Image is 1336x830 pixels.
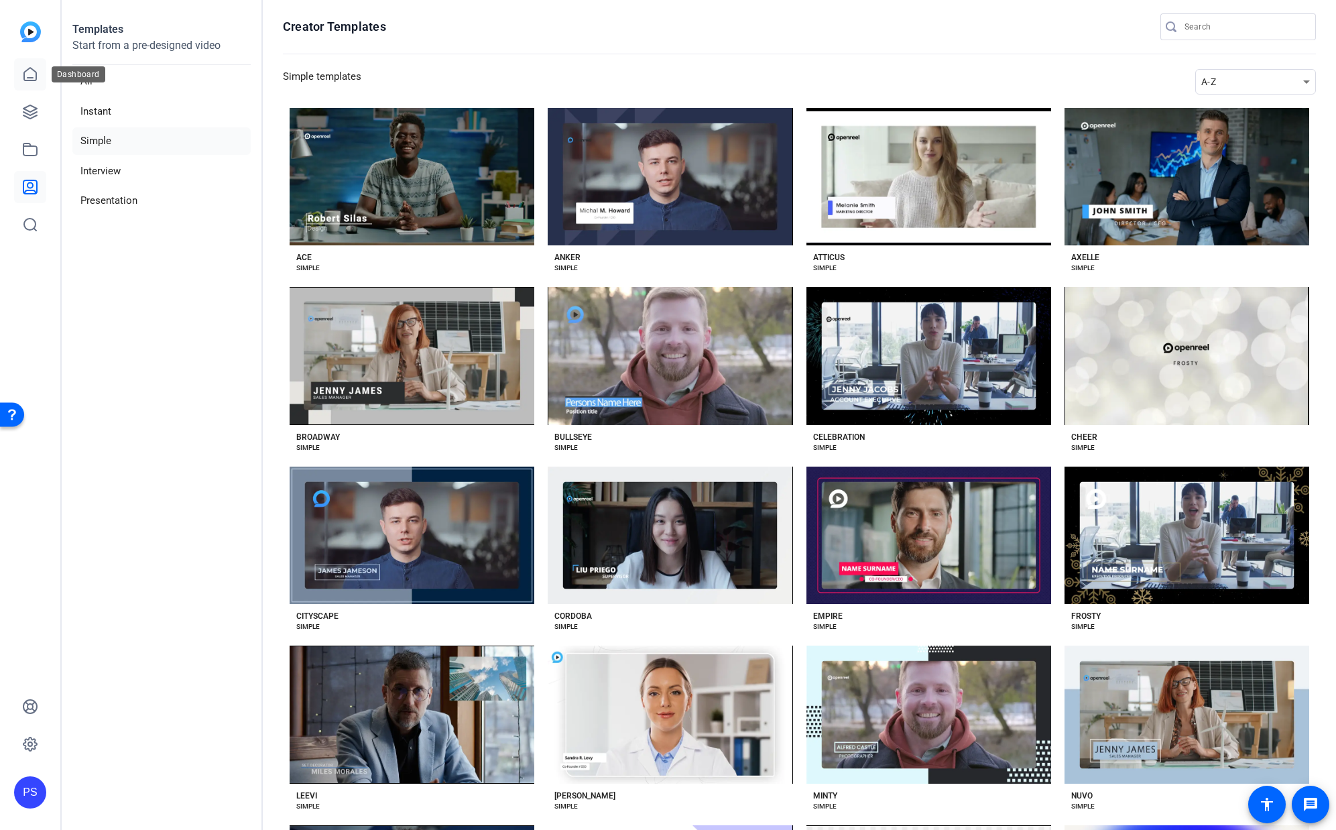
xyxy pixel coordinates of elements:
div: BROADWAY [296,432,340,442]
div: SIMPLE [554,263,578,274]
h1: Creator Templates [283,19,386,35]
div: SIMPLE [296,621,320,632]
div: ANKER [554,252,581,263]
button: Template image [290,108,534,245]
button: Template image [806,646,1051,783]
div: ACE [296,252,312,263]
div: SIMPLE [554,442,578,453]
button: Template image [548,646,792,783]
button: Template image [290,287,534,424]
div: SIMPLE [1071,621,1095,632]
div: BULLSEYE [554,432,592,442]
mat-icon: message [1302,796,1319,813]
button: Template image [806,467,1051,604]
button: Template image [290,467,534,604]
li: Presentation [72,187,251,215]
div: SIMPLE [1071,442,1095,453]
div: CORDOBA [554,611,592,621]
div: CELEBRATION [813,432,865,442]
div: SIMPLE [554,801,578,812]
button: Template image [548,467,792,604]
div: SIMPLE [813,263,837,274]
div: SIMPLE [813,621,837,632]
div: SIMPLE [296,263,320,274]
div: NUVO [1071,790,1093,801]
button: Template image [1065,646,1309,783]
div: SIMPLE [813,442,837,453]
button: Template image [548,108,792,245]
h3: Simple templates [283,69,361,95]
div: SIMPLE [296,801,320,812]
div: AXELLE [1071,252,1099,263]
div: SIMPLE [1071,801,1095,812]
div: FROSTY [1071,611,1101,621]
li: Instant [72,98,251,125]
button: Template image [1065,108,1309,245]
strong: Templates [72,23,123,36]
button: Template image [1065,467,1309,604]
mat-icon: accessibility [1259,796,1275,813]
button: Template image [806,287,1051,424]
span: A-Z [1201,76,1216,87]
div: CITYSCAPE [296,611,339,621]
div: Dashboard [52,66,105,82]
button: Template image [806,108,1051,245]
li: Simple [72,127,251,155]
button: Template image [548,287,792,424]
div: SIMPLE [1071,263,1095,274]
div: CHEER [1071,432,1097,442]
div: ATTICUS [813,252,845,263]
li: Interview [72,158,251,185]
input: Search [1185,19,1305,35]
img: blue-gradient.svg [20,21,41,42]
div: EMPIRE [813,611,843,621]
div: MINTY [813,790,837,801]
div: PS [14,776,46,809]
button: Template image [1065,287,1309,424]
div: SIMPLE [296,442,320,453]
div: [PERSON_NAME] [554,790,615,801]
div: SIMPLE [554,621,578,632]
p: Start from a pre-designed video [72,38,251,65]
button: Template image [290,646,534,783]
div: SIMPLE [813,801,837,812]
div: LEEVI [296,790,317,801]
li: All [72,68,251,95]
